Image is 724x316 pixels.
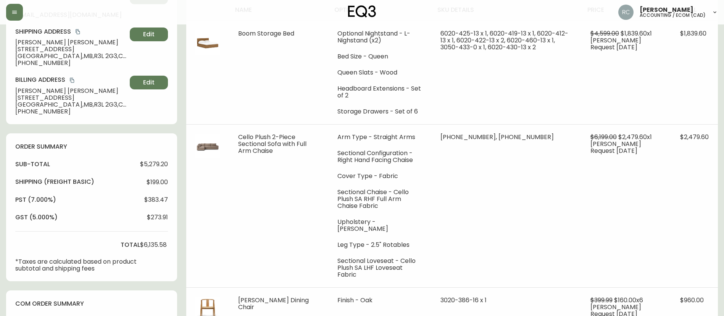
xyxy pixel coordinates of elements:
h4: total [121,241,140,249]
span: [PERSON_NAME] Request [DATE] [590,36,641,52]
h4: gst (5.000%) [15,213,58,222]
span: [STREET_ADDRESS] [15,94,127,101]
h4: Shipping ( Freight Basic ) [15,178,94,186]
li: Finish - Oak [337,297,422,304]
li: Sectional Chaise - Cello Plush SA RHF Full Arm Chaise Fabric [337,189,422,209]
span: 3020-386-16 x 1 [440,296,487,305]
button: copy [74,28,82,36]
span: $6,135.58 [140,241,167,248]
span: [PERSON_NAME] [640,7,693,13]
li: Upholstery - [PERSON_NAME] [337,219,422,232]
span: Boom Storage Bed [238,29,294,38]
p: *Taxes are calculated based on product subtotal and shipping fees [15,258,140,272]
button: Edit [130,28,168,41]
span: [STREET_ADDRESS] [15,46,127,53]
h4: com order summary [15,300,168,308]
li: Optional Nightstand - L-Nighstand (x2) [337,30,422,44]
span: $399.99 [590,296,613,305]
img: logo [348,5,376,18]
span: [GEOGRAPHIC_DATA] , MB , R3L 2G3 , CA [15,101,127,108]
img: 2e9fbb59-dadc-4e49-9d21-1e0d0abd6317.jpg [195,134,220,158]
span: Edit [143,30,155,39]
li: Bed Size - Queen [337,53,422,60]
img: 7bda550b-f167-4884-b233-83f4c05ca7c9.jpg [195,30,220,55]
li: Sectional Configuration - Right Hand Facing Chaise [337,150,422,164]
span: $160.00 x 6 [614,296,643,305]
span: [PHONE_NUMBER] [15,108,127,115]
h4: Billing Address [15,76,127,84]
span: [PHONE_NUMBER], [PHONE_NUMBER] [440,133,554,141]
span: [PERSON_NAME] [PERSON_NAME] [15,88,127,94]
span: $6,199.00 [590,133,617,141]
h4: Shipping Address [15,28,127,36]
span: Cello Plush 2-Piece Sectional Sofa with Full Arm Chaise [238,133,306,155]
span: $383.47 [144,196,168,203]
span: $1,839.60 x 1 [621,29,652,38]
li: Headboard Extensions - Set of 2 [337,85,422,99]
span: $2,479.60 x 1 [618,133,652,141]
span: $960.00 [680,296,704,305]
span: $2,479.60 [680,133,709,141]
li: Cover Type - Fabric [337,173,422,180]
span: [PHONE_NUMBER] [15,60,127,66]
span: Edit [143,78,155,87]
li: Queen Slats - Wood [337,69,422,76]
span: [PERSON_NAME] [PERSON_NAME] [15,39,127,46]
h5: accounting / ecom (cad) [640,13,706,18]
span: $4,599.00 [590,29,619,38]
li: Leg Type - 2.5" Rotables [337,241,422,248]
span: [PERSON_NAME] Request [DATE] [590,139,641,155]
span: $273.91 [147,214,168,221]
img: f4ba4e02bd060be8f1386e3ca455bd0e [618,5,634,20]
span: 6020-425-13 x 1, 6020-419-13 x 1, 6020-412-13 x 1, 6020-422-13 x 2, 6020-460-13 x 1, 3050-433-0 x... [440,29,568,52]
li: Arm Type - Straight Arms [337,134,422,141]
li: Sectional Loveseat - Cello Plush SA LHF Loveseat Fabric [337,258,422,278]
button: copy [68,76,76,84]
span: [PERSON_NAME] Dining Chair [238,296,309,311]
span: $199.00 [147,179,168,186]
li: Storage Drawers - Set of 6 [337,108,422,115]
h4: sub-total [15,160,50,169]
span: $1,839.60 [680,29,706,38]
h4: order summary [15,143,168,151]
h4: pst (7.000%) [15,196,56,204]
span: [GEOGRAPHIC_DATA] , MB , R3L 2G3 , CA [15,53,127,60]
button: Edit [130,76,168,89]
span: $5,279.20 [140,161,168,168]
